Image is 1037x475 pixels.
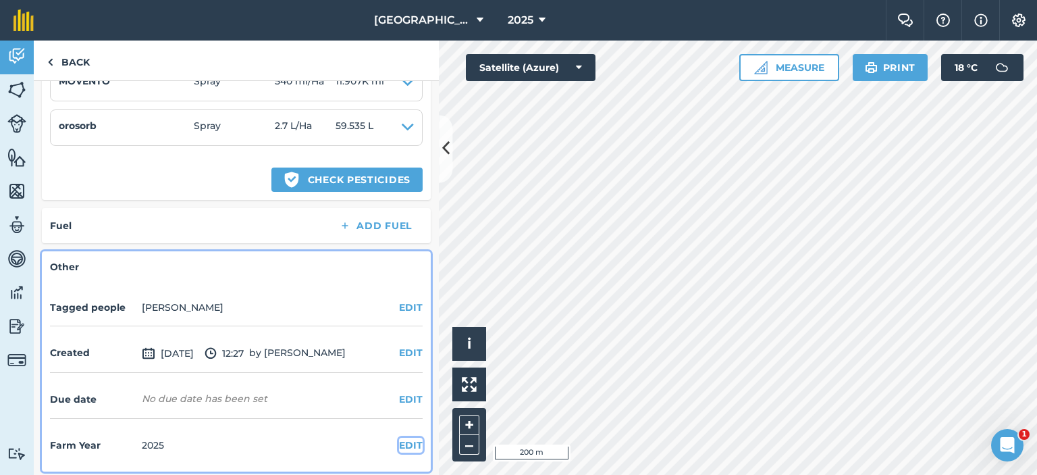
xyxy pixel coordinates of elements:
h4: Other [50,259,423,274]
button: Check pesticides [271,168,423,192]
span: 540 ml / Ha [275,74,336,93]
span: 2.7 L / Ha [275,118,336,137]
img: fieldmargin Logo [14,9,34,31]
li: [PERSON_NAME] [142,300,223,315]
img: svg+xml;base64,PHN2ZyB4bWxucz0iaHR0cDovL3d3dy53My5vcmcvMjAwMC9zdmciIHdpZHRoPSIxOSIgaGVpZ2h0PSIyNC... [865,59,878,76]
span: [DATE] [142,345,194,361]
img: svg+xml;base64,PD94bWwgdmVyc2lvbj0iMS4wIiBlbmNvZGluZz0idXRmLTgiPz4KPCEtLSBHZW5lcmF0b3I6IEFkb2JlIE... [7,447,26,460]
img: svg+xml;base64,PD94bWwgdmVyc2lvbj0iMS4wIiBlbmNvZGluZz0idXRmLTgiPz4KPCEtLSBHZW5lcmF0b3I6IEFkb2JlIE... [988,54,1015,81]
img: svg+xml;base64,PD94bWwgdmVyc2lvbj0iMS4wIiBlbmNvZGluZz0idXRmLTgiPz4KPCEtLSBHZW5lcmF0b3I6IEFkb2JlIE... [205,345,217,361]
summary: MOVENTOSpray540 ml/Ha11.907K ml [59,74,414,93]
summary: orosorbSpray2.7 L/Ha59.535 L [59,118,414,137]
div: 2025 [142,438,164,453]
button: EDIT [399,345,423,360]
span: 2025 [508,12,533,28]
span: [GEOGRAPHIC_DATA] [374,12,471,28]
img: svg+xml;base64,PD94bWwgdmVyc2lvbj0iMS4wIiBlbmNvZGluZz0idXRmLTgiPz4KPCEtLSBHZW5lcmF0b3I6IEFkb2JlIE... [142,345,155,361]
div: No due date has been set [142,392,267,405]
img: svg+xml;base64,PHN2ZyB4bWxucz0iaHR0cDovL3d3dy53My5vcmcvMjAwMC9zdmciIHdpZHRoPSI1NiIgaGVpZ2h0PSI2MC... [7,181,26,201]
button: Measure [739,54,839,81]
span: 11.907K ml [336,74,384,93]
img: svg+xml;base64,PHN2ZyB4bWxucz0iaHR0cDovL3d3dy53My5vcmcvMjAwMC9zdmciIHdpZHRoPSI1NiIgaGVpZ2h0PSI2MC... [7,80,26,100]
img: A cog icon [1011,14,1027,27]
img: Ruler icon [754,61,768,74]
img: svg+xml;base64,PD94bWwgdmVyc2lvbj0iMS4wIiBlbmNvZGluZz0idXRmLTgiPz4KPCEtLSBHZW5lcmF0b3I6IEFkb2JlIE... [7,351,26,370]
h4: orosorb [59,118,194,133]
button: – [459,435,479,455]
img: Four arrows, one pointing top left, one top right, one bottom right and the last bottom left [462,377,477,392]
button: + [459,415,479,435]
h4: Farm Year [50,438,136,453]
button: 18 °C [941,54,1023,81]
button: EDIT [399,392,423,407]
a: Back [34,41,103,80]
h4: Fuel [50,218,72,233]
img: svg+xml;base64,PD94bWwgdmVyc2lvbj0iMS4wIiBlbmNvZGluZz0idXRmLTgiPz4KPCEtLSBHZW5lcmF0b3I6IEFkb2JlIE... [7,215,26,235]
div: by [PERSON_NAME] [50,334,423,373]
img: A question mark icon [935,14,951,27]
h4: Created [50,345,136,360]
span: 1 [1019,429,1030,440]
img: svg+xml;base64,PHN2ZyB4bWxucz0iaHR0cDovL3d3dy53My5vcmcvMjAwMC9zdmciIHdpZHRoPSI1NiIgaGVpZ2h0PSI2MC... [7,147,26,168]
h4: Tagged people [50,300,136,315]
button: EDIT [399,438,423,453]
img: svg+xml;base64,PD94bWwgdmVyc2lvbj0iMS4wIiBlbmNvZGluZz0idXRmLTgiPz4KPCEtLSBHZW5lcmF0b3I6IEFkb2JlIE... [7,249,26,269]
span: 59.535 L [336,118,373,137]
button: i [452,327,486,361]
img: Two speech bubbles overlapping with the left bubble in the forefront [897,14,913,27]
span: Spray [194,74,275,93]
button: Print [853,54,928,81]
img: svg+xml;base64,PHN2ZyB4bWxucz0iaHR0cDovL3d3dy53My5vcmcvMjAwMC9zdmciIHdpZHRoPSIxNyIgaGVpZ2h0PSIxNy... [974,12,988,28]
span: 12:27 [205,345,244,361]
span: Spray [194,118,275,137]
span: i [467,335,471,352]
iframe: Intercom live chat [991,429,1023,461]
h4: Due date [50,392,136,407]
img: svg+xml;base64,PHN2ZyB4bWxucz0iaHR0cDovL3d3dy53My5vcmcvMjAwMC9zdmciIHdpZHRoPSI5IiBoZWlnaHQ9IjI0Ii... [47,54,53,70]
button: Satellite (Azure) [466,54,595,81]
span: 18 ° C [955,54,978,81]
button: EDIT [399,300,423,315]
img: svg+xml;base64,PD94bWwgdmVyc2lvbj0iMS4wIiBlbmNvZGluZz0idXRmLTgiPz4KPCEtLSBHZW5lcmF0b3I6IEFkb2JlIE... [7,282,26,303]
img: svg+xml;base64,PD94bWwgdmVyc2lvbj0iMS4wIiBlbmNvZGluZz0idXRmLTgiPz4KPCEtLSBHZW5lcmF0b3I6IEFkb2JlIE... [7,316,26,336]
img: svg+xml;base64,PD94bWwgdmVyc2lvbj0iMS4wIiBlbmNvZGluZz0idXRmLTgiPz4KPCEtLSBHZW5lcmF0b3I6IEFkb2JlIE... [7,46,26,66]
button: Add Fuel [328,216,423,235]
img: svg+xml;base64,PD94bWwgdmVyc2lvbj0iMS4wIiBlbmNvZGluZz0idXRmLTgiPz4KPCEtLSBHZW5lcmF0b3I6IEFkb2JlIE... [7,114,26,133]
